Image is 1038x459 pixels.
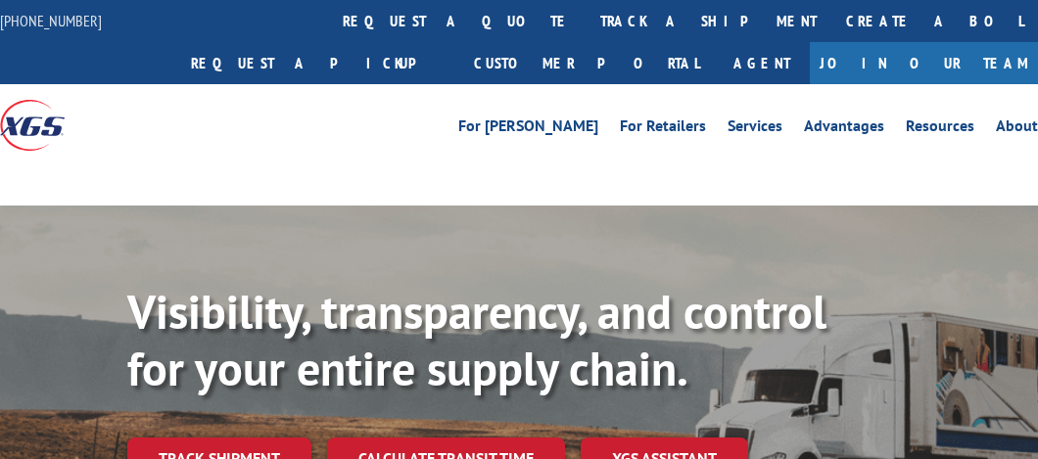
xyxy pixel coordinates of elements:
a: Resources [906,118,974,140]
a: About [996,118,1038,140]
a: Services [728,118,782,140]
a: For [PERSON_NAME] [458,118,598,140]
a: Advantages [804,118,884,140]
b: Visibility, transparency, and control for your entire supply chain. [127,281,826,398]
a: Agent [714,42,810,84]
a: Customer Portal [459,42,714,84]
a: Join Our Team [810,42,1038,84]
a: Request a pickup [176,42,459,84]
a: For Retailers [620,118,706,140]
